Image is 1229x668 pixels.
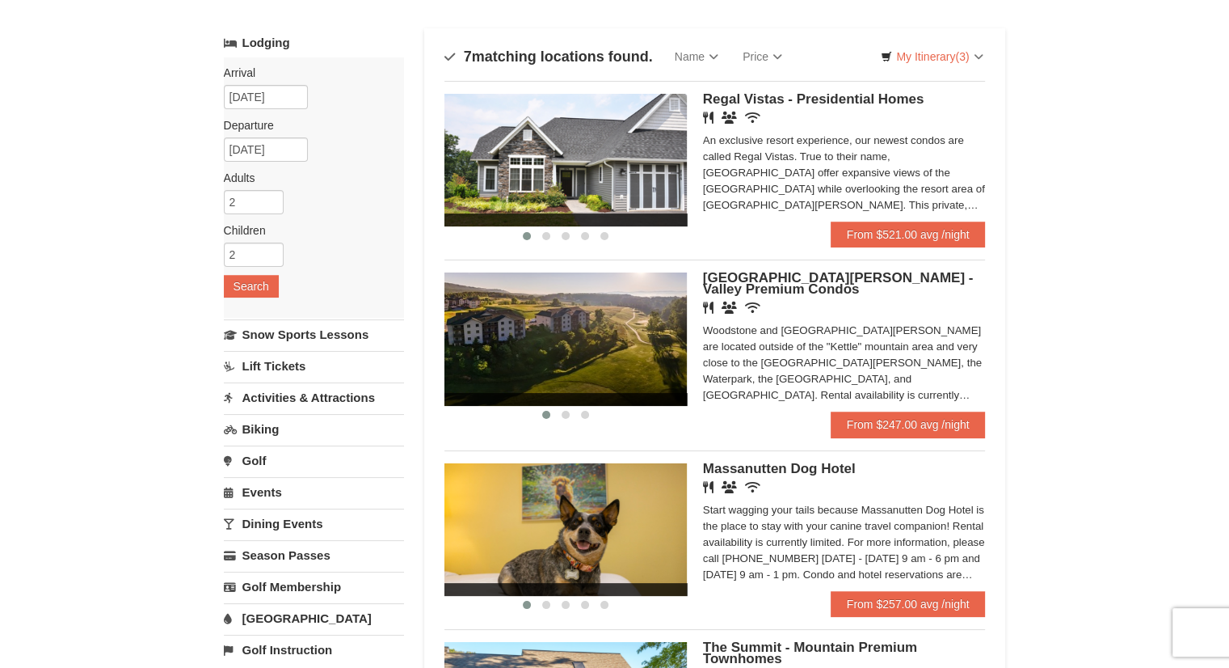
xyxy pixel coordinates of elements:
[703,133,986,214] div: An exclusive resort experience, our newest condos are called Regal Vistas. True to their name, [G...
[745,481,760,493] i: Wireless Internet (free)
[224,351,404,381] a: Lift Tickets
[955,50,969,63] span: (3)
[703,323,986,404] div: Woodstone and [GEOGRAPHIC_DATA][PERSON_NAME] are located outside of the "Kettle" mountain area an...
[870,44,993,69] a: My Itinerary(3)
[224,540,404,570] a: Season Passes
[224,170,392,186] label: Adults
[224,509,404,539] a: Dining Events
[224,275,279,298] button: Search
[745,112,760,124] i: Wireless Internet (free)
[224,319,404,349] a: Snow Sports Lessons
[224,117,392,133] label: Departure
[745,302,760,314] i: Wireless Internet (free)
[722,302,737,314] i: Banquet Facilities
[703,270,974,297] span: [GEOGRAPHIC_DATA][PERSON_NAME] - Valley Premium Condos
[703,112,713,124] i: Restaurant
[831,222,986,247] a: From $521.00 avg /night
[831,412,986,438] a: From $247.00 avg /night
[831,591,986,617] a: From $257.00 avg /night
[703,461,856,476] span: Massanutten Dog Hotel
[224,603,404,633] a: [GEOGRAPHIC_DATA]
[703,640,917,666] span: The Summit - Mountain Premium Townhomes
[224,414,404,444] a: Biking
[703,91,924,107] span: Regal Vistas - Presidential Homes
[663,40,730,73] a: Name
[722,112,737,124] i: Banquet Facilities
[224,383,404,412] a: Activities & Attractions
[730,40,794,73] a: Price
[224,635,404,665] a: Golf Instruction
[703,302,713,314] i: Restaurant
[703,502,986,583] div: Start wagging your tails because Massanutten Dog Hotel is the place to stay with your canine trav...
[224,65,392,81] label: Arrival
[224,222,392,239] label: Children
[464,49,472,65] span: 7
[224,28,404,57] a: Lodging
[703,481,713,493] i: Restaurant
[722,481,737,493] i: Banquet Facilities
[224,446,404,476] a: Golf
[224,477,404,507] a: Events
[224,572,404,602] a: Golf Membership
[444,49,653,65] h4: matching locations found.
